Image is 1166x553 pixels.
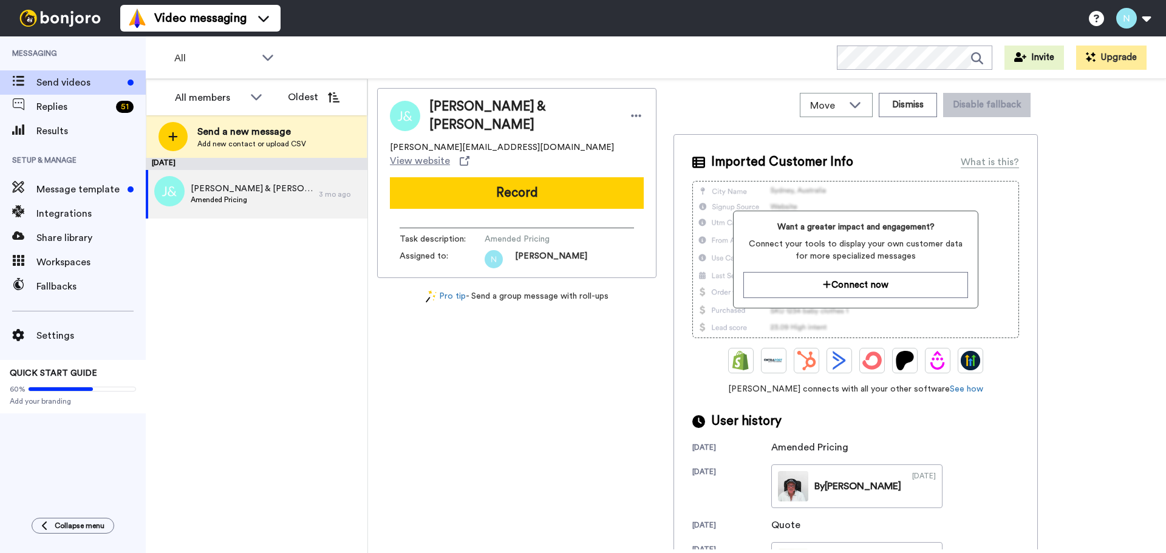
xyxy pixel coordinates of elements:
[814,479,901,494] div: By [PERSON_NAME]
[15,10,106,27] img: bj-logo-header-white.svg
[862,351,882,370] img: ConvertKit
[743,221,967,233] span: Want a greater impact and engagement?
[36,100,111,114] span: Replies
[912,471,936,501] div: [DATE]
[1076,46,1147,70] button: Upgrade
[943,93,1031,117] button: Disable fallback
[36,206,146,221] span: Integrations
[692,467,771,508] div: [DATE]
[191,195,313,205] span: Amended Pricing
[961,155,1019,169] div: What is this?
[10,396,136,406] span: Add your branding
[36,124,146,138] span: Results
[36,231,146,245] span: Share library
[928,351,947,370] img: Drip
[197,124,306,139] span: Send a new message
[175,90,244,105] div: All members
[400,250,485,268] span: Assigned to:
[771,518,832,532] div: Quote
[36,279,146,294] span: Fallbacks
[10,369,97,378] span: QUICK START GUIDE
[32,518,114,534] button: Collapse menu
[390,101,420,131] img: Image of Jeremy & Cassie
[390,141,614,154] span: [PERSON_NAME][EMAIL_ADDRESS][DOMAIN_NAME]
[36,328,146,343] span: Settings
[174,51,256,66] span: All
[426,290,437,303] img: magic-wand.svg
[830,351,849,370] img: ActiveCampaign
[426,290,466,303] a: Pro tip
[485,233,600,245] span: Amended Pricing
[390,177,644,209] button: Record
[810,98,843,113] span: Move
[692,520,771,532] div: [DATE]
[146,158,367,170] div: [DATE]
[377,290,656,303] div: - Send a group message with roll-ups
[771,464,943,508] a: By[PERSON_NAME][DATE]
[778,471,808,501] img: 4880f639-1e64-4c6b-9105-1c52de6c6d80-thumb.jpg
[895,351,915,370] img: Patreon
[154,176,185,206] img: j&.png
[515,250,587,268] span: [PERSON_NAME]
[961,351,980,370] img: GoHighLevel
[154,10,247,27] span: Video messaging
[400,233,485,245] span: Task description :
[36,75,123,90] span: Send videos
[1004,46,1064,70] button: Invite
[390,154,469,168] a: View website
[36,182,123,197] span: Message template
[771,440,848,455] div: Amended Pricing
[55,521,104,531] span: Collapse menu
[711,412,782,430] span: User history
[485,250,503,268] img: 89e598cf-59ca-442b-a3a1-221440686a2e.png
[797,351,816,370] img: Hubspot
[731,351,751,370] img: Shopify
[764,351,783,370] img: Ontraport
[743,272,967,298] button: Connect now
[692,443,771,455] div: [DATE]
[36,255,146,270] span: Workspaces
[191,183,313,195] span: [PERSON_NAME] & [PERSON_NAME]
[711,153,853,171] span: Imported Customer Info
[128,8,147,28] img: vm-color.svg
[429,98,616,134] span: [PERSON_NAME] & [PERSON_NAME]
[10,384,26,394] span: 60%
[279,85,349,109] button: Oldest
[319,189,361,199] div: 3 mo ago
[390,154,450,168] span: View website
[879,93,937,117] button: Dismiss
[950,385,983,393] a: See how
[116,101,134,113] div: 51
[743,238,967,262] span: Connect your tools to display your own customer data for more specialized messages
[692,383,1019,395] span: [PERSON_NAME] connects with all your other software
[197,139,306,149] span: Add new contact or upload CSV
